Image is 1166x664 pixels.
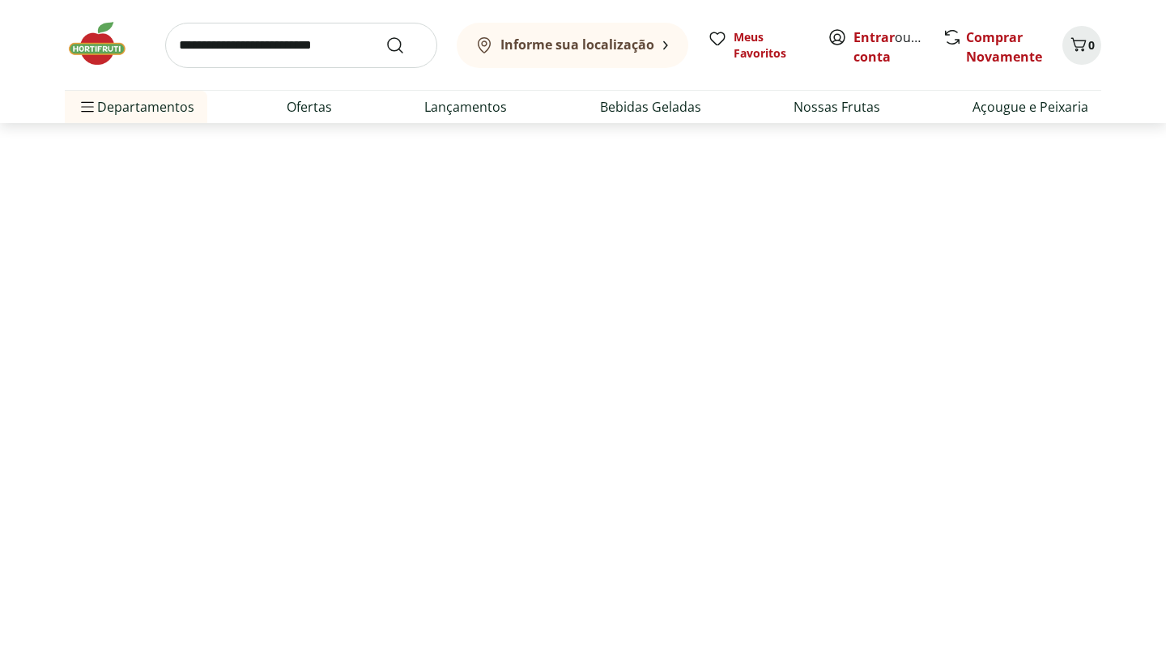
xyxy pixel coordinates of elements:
[853,28,895,46] a: Entrar
[1062,26,1101,65] button: Carrinho
[853,28,943,66] a: Criar conta
[500,36,654,53] b: Informe sua localização
[457,23,688,68] button: Informe sua localização
[853,28,926,66] span: ou
[734,29,808,62] span: Meus Favoritos
[966,28,1042,66] a: Comprar Novamente
[424,97,507,117] a: Lançamentos
[794,97,880,117] a: Nossas Frutas
[78,87,97,126] button: Menu
[972,97,1088,117] a: Açougue e Peixaria
[287,97,332,117] a: Ofertas
[385,36,424,55] button: Submit Search
[78,87,194,126] span: Departamentos
[600,97,701,117] a: Bebidas Geladas
[65,19,146,68] img: Hortifruti
[1088,37,1095,53] span: 0
[708,29,808,62] a: Meus Favoritos
[165,23,437,68] input: search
